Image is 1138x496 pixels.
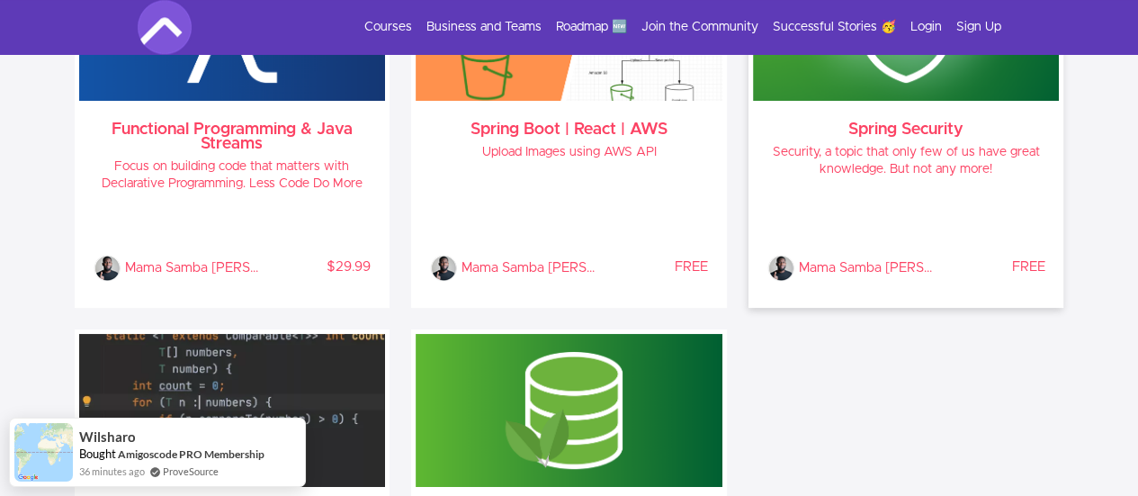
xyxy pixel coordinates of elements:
p: FREE [596,258,707,276]
img: provesource social proof notification image [14,423,73,482]
h3: Spring Security [767,122,1045,137]
h4: Upload Images using AWS API [430,144,708,161]
p: Mama Samba Braima Nelson [125,255,260,282]
img: Mama Samba Braima Nelson [94,255,121,282]
h4: Focus on building code that matters with Declarative Programming. Less Code Do More [94,158,372,193]
span: Bought [79,446,116,461]
span: 36 minutes ago [79,464,145,479]
a: Join the Community [641,18,758,36]
p: Mama Samba Braima Nelson [461,255,596,282]
a: ProveSource [163,464,219,479]
img: PONJLsbTcOvUDmFfE9Yq_Java+generics.webp [79,334,386,487]
a: Successful Stories 🥳 [773,18,896,36]
a: Courses [364,18,412,36]
img: Mama Samba Braima Nelson [430,255,457,282]
h3: Functional Programming & Java Streams [94,122,372,151]
a: Sign Up [956,18,1001,36]
a: Amigoscode PRO Membership [118,446,264,462]
p: Mama Samba Braima Nelson [799,255,934,282]
p: $29.99 [260,258,371,276]
a: Login [910,18,942,36]
img: KTM7GqKOTkKvrZ8R0tY3_spring-data-mongo.png [416,334,722,487]
h3: Spring Boot | React | AWS [430,122,708,137]
span: Wilsharo [79,429,136,445]
img: Mama Samba Braima Nelson [767,255,794,282]
a: Business and Teams [426,18,542,36]
h4: Security, a topic that only few of us have great knowledge. But not any more! [767,144,1045,178]
p: FREE [934,258,1044,276]
a: Roadmap 🆕 [556,18,627,36]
